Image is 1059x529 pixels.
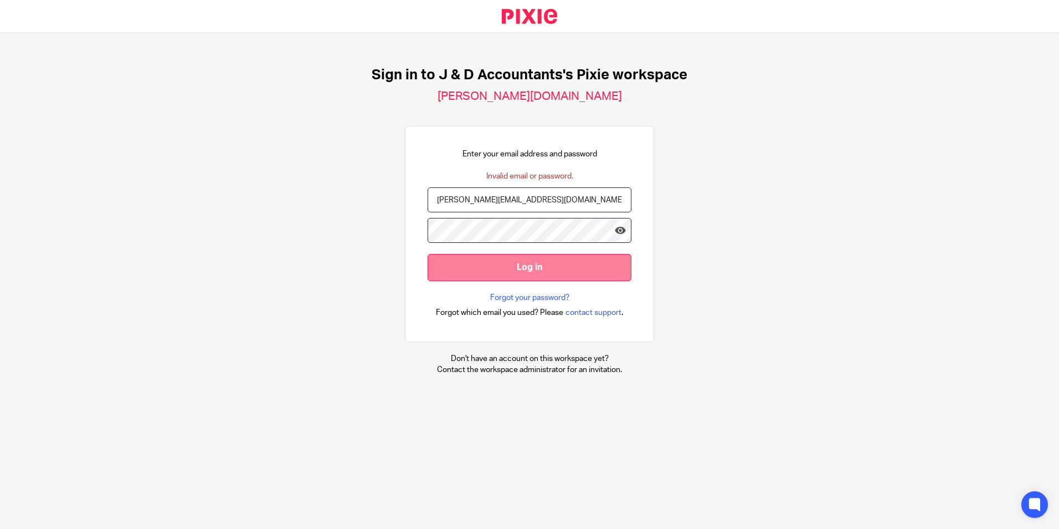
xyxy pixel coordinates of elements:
h1: Sign in to J & D Accountants's Pixie workspace [372,67,687,84]
input: name@example.com [428,187,631,212]
a: Forgot your password? [490,292,569,303]
h2: [PERSON_NAME][DOMAIN_NAME] [438,89,622,104]
div: Invalid email or password. [486,171,573,182]
div: . [436,306,624,319]
input: Log in [428,254,631,281]
p: Don't have an account on this workspace yet? [437,353,622,364]
p: Enter your email address and password [462,149,597,160]
p: Contact the workspace administrator for an invitation. [437,364,622,375]
span: Forgot which email you used? Please [436,307,563,318]
span: contact support [566,307,621,318]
